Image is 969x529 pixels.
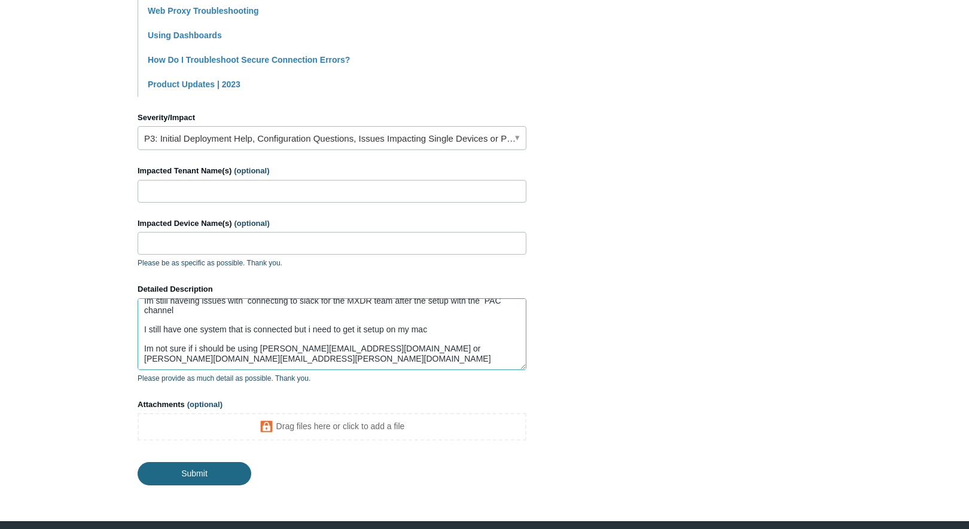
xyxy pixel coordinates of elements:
a: P3: Initial Deployment Help, Configuration Questions, Issues Impacting Single Devices or Past Out... [138,126,526,150]
a: Using Dashboards [148,30,222,40]
label: Attachments [138,399,526,411]
a: How Do I Troubleshoot Secure Connection Errors? [148,55,350,65]
label: Impacted Tenant Name(s) [138,165,526,177]
label: Impacted Device Name(s) [138,218,526,230]
p: Please provide as much detail as possible. Thank you. [138,373,526,384]
a: Web Proxy Troubleshooting [148,6,259,16]
label: Detailed Description [138,283,526,295]
span: (optional) [234,166,269,175]
input: Submit [138,462,251,485]
span: (optional) [234,219,270,228]
a: Product Updates | 2023 [148,79,240,89]
span: (optional) [187,400,223,409]
label: Severity/Impact [138,112,526,124]
p: Please be as specific as possible. Thank you. [138,258,526,268]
